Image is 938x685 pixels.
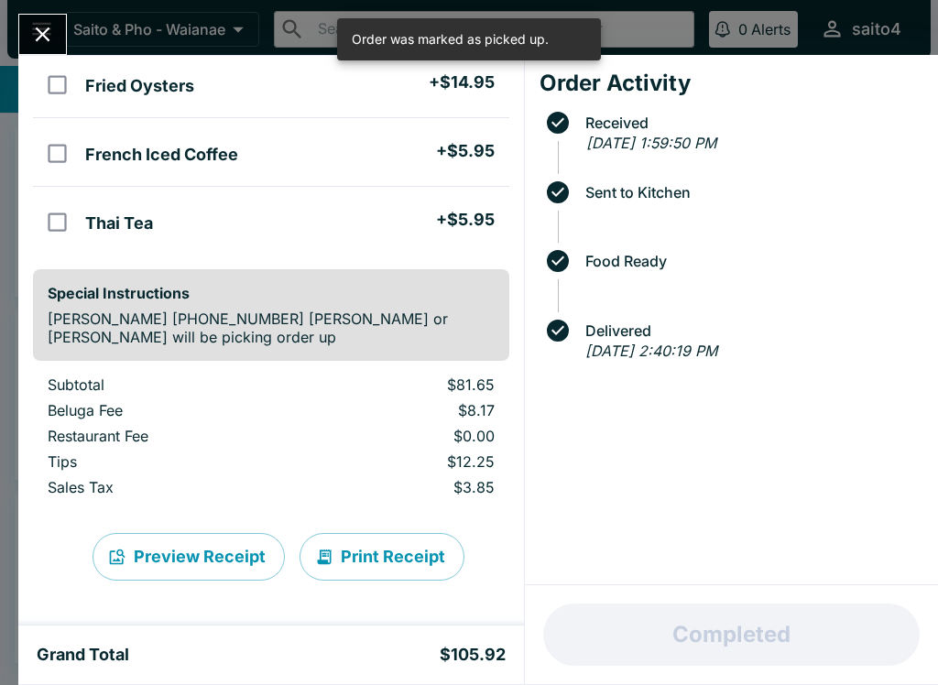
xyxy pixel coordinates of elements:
[37,644,129,666] h5: Grand Total
[540,70,923,97] h4: Order Activity
[33,375,509,504] table: orders table
[300,533,464,581] button: Print Receipt
[319,452,495,471] p: $12.25
[48,452,289,471] p: Tips
[48,478,289,496] p: Sales Tax
[576,322,923,339] span: Delivered
[436,209,495,231] h5: + $5.95
[319,427,495,445] p: $0.00
[576,114,923,131] span: Received
[352,24,549,55] div: Order was marked as picked up.
[586,134,716,152] em: [DATE] 1:59:50 PM
[319,375,495,394] p: $81.65
[436,140,495,162] h5: + $5.95
[19,15,66,54] button: Close
[429,71,495,93] h5: + $14.95
[585,342,717,360] em: [DATE] 2:40:19 PM
[48,284,495,302] h6: Special Instructions
[576,184,923,201] span: Sent to Kitchen
[93,533,285,581] button: Preview Receipt
[48,401,289,419] p: Beluga Fee
[48,310,495,346] p: [PERSON_NAME] [PHONE_NUMBER] [PERSON_NAME] or [PERSON_NAME] will be picking order up
[48,427,289,445] p: Restaurant Fee
[85,75,194,97] h5: Fried Oysters
[440,644,506,666] h5: $105.92
[319,401,495,419] p: $8.17
[319,478,495,496] p: $3.85
[85,212,153,234] h5: Thai Tea
[48,375,289,394] p: Subtotal
[576,253,923,269] span: Food Ready
[85,144,238,166] h5: French Iced Coffee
